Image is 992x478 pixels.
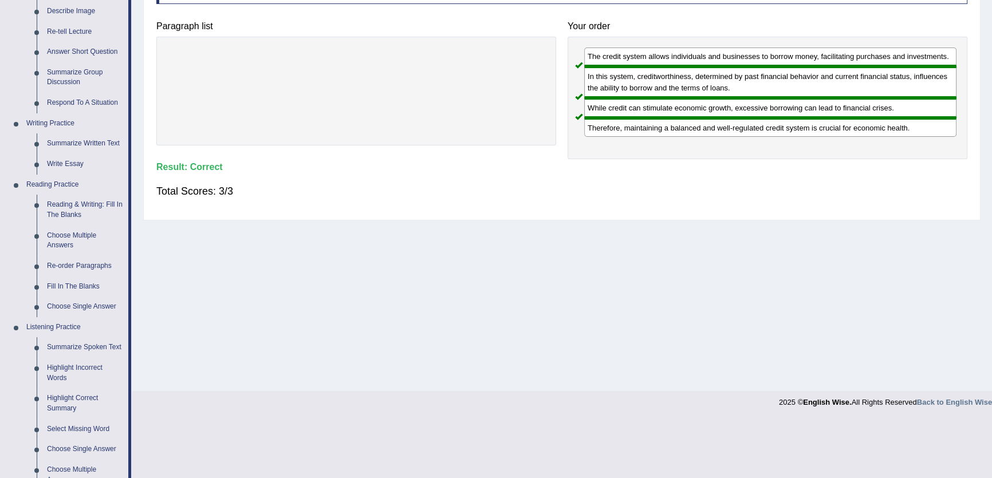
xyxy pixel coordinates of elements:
[584,48,956,66] div: The credit system allows individuals and businesses to borrow money, facilitating purchases and i...
[156,21,556,31] h4: Paragraph list
[42,358,128,388] a: Highlight Incorrect Words
[42,133,128,154] a: Summarize Written Text
[21,113,128,134] a: Writing Practice
[42,439,128,460] a: Choose Single Answer
[42,256,128,276] a: Re-order Paragraphs
[42,337,128,358] a: Summarize Spoken Text
[42,226,128,256] a: Choose Multiple Answers
[779,391,992,408] div: 2025 © All Rights Reserved
[156,177,967,205] div: Total Scores: 3/3
[42,297,128,317] a: Choose Single Answer
[42,93,128,113] a: Respond To A Situation
[42,419,128,440] a: Select Missing Word
[803,398,851,406] strong: English Wise.
[584,98,956,118] div: While credit can stimulate economic growth, excessive borrowing can lead to financial crises.
[42,62,128,93] a: Summarize Group Discussion
[21,175,128,195] a: Reading Practice
[568,21,967,31] h4: Your order
[42,195,128,225] a: Reading & Writing: Fill In The Blanks
[584,66,956,97] div: In this system, creditworthiness, determined by past financial behavior and current financial sta...
[42,42,128,62] a: Answer Short Question
[42,22,128,42] a: Re-tell Lecture
[156,162,967,172] h4: Result:
[42,1,128,22] a: Describe Image
[917,398,992,406] a: Back to English Wise
[42,276,128,297] a: Fill In The Blanks
[42,388,128,418] a: Highlight Correct Summary
[584,118,956,137] div: Therefore, maintaining a balanced and well-regulated credit system is crucial for economic health.
[21,317,128,338] a: Listening Practice
[42,154,128,175] a: Write Essay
